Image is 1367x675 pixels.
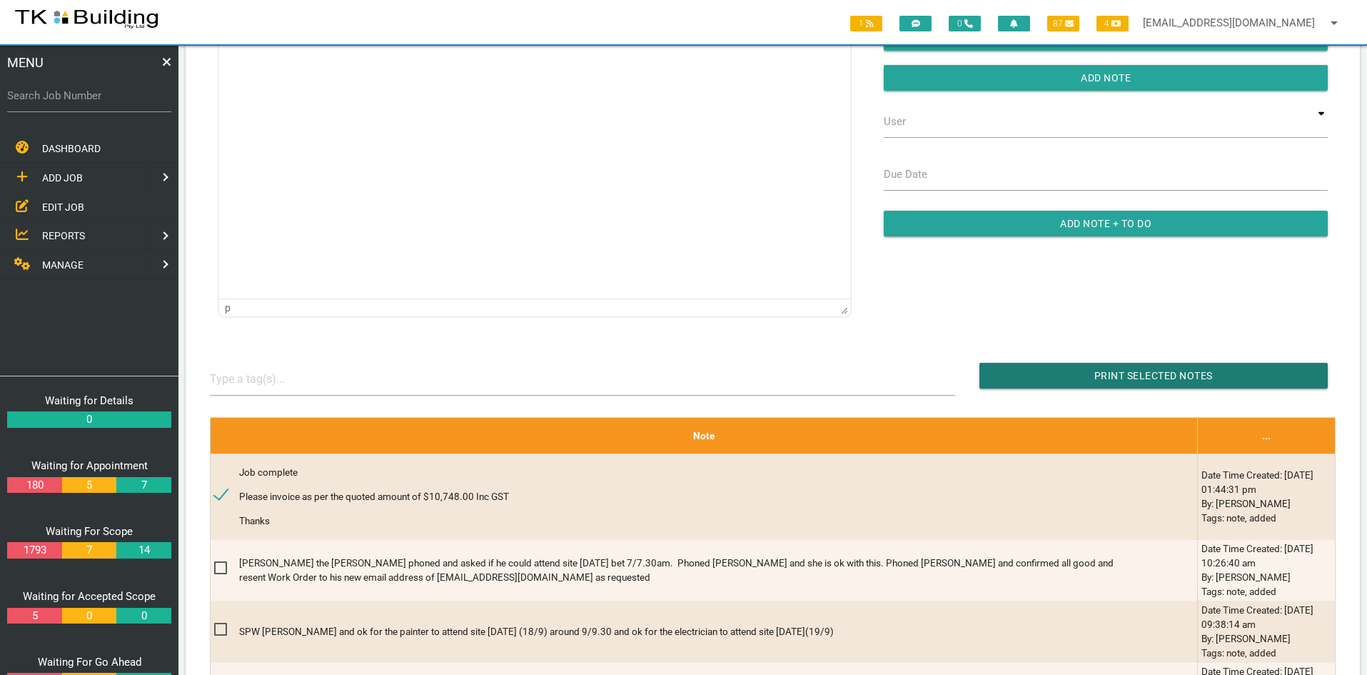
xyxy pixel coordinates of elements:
p: Please invoice as per the quoted amount of $10,748.00 Inc GST [239,489,1121,504]
p: SPW [PERSON_NAME] and ok for the painter to attend site [DATE] (18/9) around 9/9.30 and ok for th... [239,624,1121,639]
img: s3file [14,7,159,30]
span: 0 [949,16,981,31]
a: 0 [7,411,171,428]
td: Date Time Created: [DATE] 10:26:40 am By: [PERSON_NAME] Tags: note, added [1198,539,1336,601]
a: 1793 [7,542,61,559]
a: 180 [7,477,61,494]
a: Waiting for Details [45,394,133,407]
a: 7 [116,477,171,494]
td: Date Time Created: [DATE] 09:38:14 am By: [PERSON_NAME] Tags: note, added [1198,601,1336,662]
a: Waiting For Go Ahead [38,656,141,669]
span: REPORTS [42,230,85,241]
span: 4 [1096,16,1129,31]
a: Waiting For Scope [46,525,133,538]
span: ADD JOB [42,172,83,184]
p: Thanks [239,514,1121,528]
p: Job complete [239,465,1121,479]
span: 1 [850,16,882,31]
td: Date Time Created: [DATE] 01:44:31 pm By: [PERSON_NAME] Tags: note, added [1198,454,1336,539]
th: Note [210,417,1197,454]
div: Press the Up and Down arrow keys to resize the editor. [841,301,848,314]
div: p [225,302,231,314]
a: 5 [62,477,116,494]
input: Add Note + To Do [884,211,1328,236]
span: DASHBOARD [42,143,101,154]
label: Due Date [884,166,927,183]
th: ... [1198,417,1336,454]
a: Waiting for Accepted Scope [23,590,156,603]
a: Waiting for Appointment [31,459,148,472]
input: Print Selected Notes [979,363,1328,389]
span: 87 [1047,16,1079,31]
span: MENU [7,53,44,72]
input: Add Note [884,65,1328,91]
input: Type a tag(s)... [210,363,317,395]
a: 0 [116,608,171,624]
a: 7 [62,542,116,559]
label: Search Job Number [7,88,171,104]
a: 5 [7,608,61,624]
span: MANAGE [42,259,84,271]
span: EDIT JOB [42,201,84,212]
a: 0 [62,608,116,624]
p: [PERSON_NAME] the [PERSON_NAME] phoned and asked if he could attend site [DATE] bet 7/7.30am. Pho... [239,556,1121,585]
a: 14 [116,542,171,559]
